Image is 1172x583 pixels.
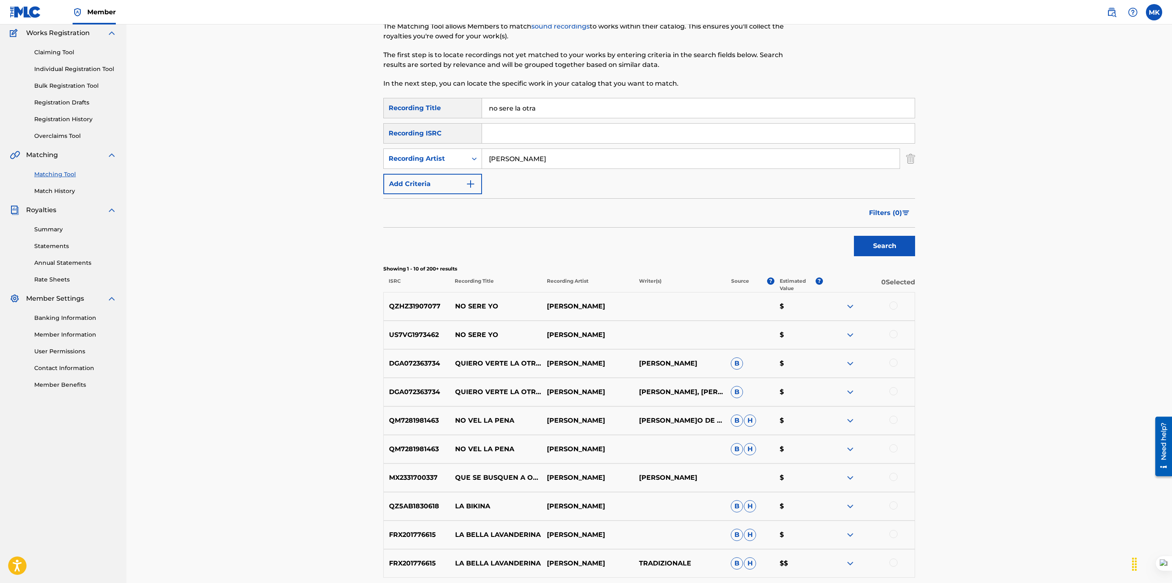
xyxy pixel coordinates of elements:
[34,65,117,73] a: Individual Registration Tool
[845,501,855,511] img: expand
[1107,7,1117,17] img: search
[744,443,756,455] span: H
[731,557,743,570] span: B
[731,277,749,292] p: Source
[34,381,117,389] a: Member Benefits
[34,48,117,57] a: Claiming Tool
[542,559,633,568] p: [PERSON_NAME]
[542,530,633,540] p: [PERSON_NAME]
[466,179,475,189] img: 9d2ae6d4665cec9f34b9.svg
[384,501,450,511] p: QZ5AB1830618
[634,387,725,397] p: [PERSON_NAME], [PERSON_NAME]
[384,330,450,340] p: US7VG1973462
[34,275,117,284] a: Rate Sheets
[633,277,725,292] p: Writer(s)
[26,150,58,160] span: Matching
[34,259,117,267] a: Annual Statements
[542,359,633,368] p: [PERSON_NAME]
[450,387,542,397] p: QUIERO VERTE LA OTRA CARA
[383,265,915,273] p: Showing 1 - 10 of 200+ results
[34,330,117,339] a: Member Information
[845,330,855,340] img: expand
[542,473,633,483] p: [PERSON_NAME]
[10,6,41,18] img: MLC Logo
[10,28,20,38] img: Works Registration
[634,473,725,483] p: [PERSON_NAME]
[383,98,915,260] form: Search Form
[774,387,823,397] p: $
[774,559,823,568] p: $$
[34,225,117,234] a: Summary
[384,530,450,540] p: FRX201776615
[864,203,915,223] button: Filters (0)
[542,416,633,426] p: [PERSON_NAME]
[845,444,855,454] img: expand
[774,416,823,426] p: $
[384,444,450,454] p: QM7281981463
[774,501,823,511] p: $
[384,301,450,311] p: QZHZ31907077
[744,500,756,512] span: H
[774,444,823,454] p: $
[450,330,542,340] p: NO SERE YO
[383,79,793,89] p: In the next step, you can locate the specific work in your catalog that you want to match.
[10,205,20,215] img: Royalties
[845,359,855,368] img: expand
[780,277,816,292] p: Estimated Value
[107,150,117,160] img: expand
[845,473,855,483] img: expand
[384,559,450,568] p: FRX201776615
[450,501,542,511] p: LA BIKINA
[542,301,633,311] p: [PERSON_NAME]
[731,529,743,541] span: B
[774,530,823,540] p: $
[542,330,633,340] p: [PERSON_NAME]
[542,444,633,454] p: [PERSON_NAME]
[1128,7,1138,17] img: help
[744,415,756,427] span: H
[389,154,462,164] div: Recording Artist
[542,387,633,397] p: [PERSON_NAME]
[1128,552,1141,576] div: Drag
[845,301,855,311] img: expand
[107,294,117,304] img: expand
[450,530,542,540] p: LA BELLA LAVANDERINA
[107,205,117,215] img: expand
[854,236,915,256] button: Search
[450,559,542,568] p: LA BELLA LAVANDERINA
[731,357,743,370] span: B
[542,501,633,511] p: [PERSON_NAME]
[634,416,725,426] p: [PERSON_NAME]O DE LA[PERSON_NAME]A
[744,529,756,541] span: H
[774,359,823,368] p: $
[26,294,84,304] span: Member Settings
[531,22,590,30] a: sound recordings
[634,359,725,368] p: [PERSON_NAME]
[34,364,117,372] a: Contact Information
[87,7,116,17] span: Member
[384,387,450,397] p: DGA072363734
[902,211,909,215] img: filter
[823,277,915,292] p: 0 Selected
[767,277,774,285] span: ?
[73,7,82,17] img: Top Rightsholder
[845,530,855,540] img: expand
[774,301,823,311] p: $
[26,205,56,215] span: Royalties
[774,330,823,340] p: $
[383,174,482,194] button: Add Criteria
[450,301,542,311] p: NO SERE YO
[1149,414,1172,479] iframe: Resource Center
[34,115,117,124] a: Registration History
[10,294,20,304] img: Member Settings
[450,473,542,483] p: QUE SE BUSQUEN A OTRA
[774,473,823,483] p: $
[34,132,117,140] a: Overclaims Tool
[34,82,117,90] a: Bulk Registration Tool
[450,444,542,454] p: NO VEL LA PENA
[383,277,449,292] p: ISRC
[34,187,117,195] a: Match History
[10,150,20,160] img: Matching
